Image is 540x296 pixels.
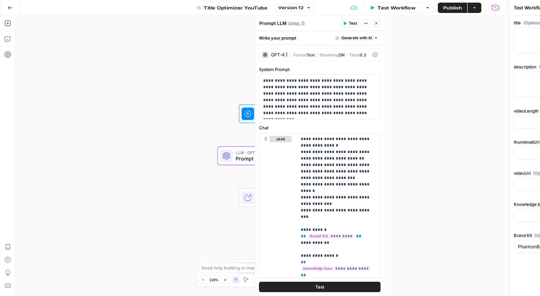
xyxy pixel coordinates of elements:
button: Generate with AI [333,34,381,42]
span: Generate with AI [341,35,372,41]
button: Test Workflow [364,3,421,13]
span: Streaming [320,53,339,57]
span: Title Optimizer YouTube [204,5,267,11]
span: Format [293,53,307,57]
span: | [290,51,293,58]
span: Test Workflow [377,5,416,11]
span: ON [339,53,345,57]
span: Text [307,53,315,57]
button: Title Optimizer YouTube [191,3,273,13]
button: Test [259,282,381,292]
label: System Prompt [259,66,381,73]
span: Test [349,20,357,26]
button: Version 12 [274,4,315,12]
span: Test [315,284,324,290]
textarea: Prompt LLM [259,20,287,27]
button: Test [340,19,360,28]
div: LLM · GPT-4.1Prompt LLMStep 1 [217,147,338,165]
div: Write your prompt [255,31,384,44]
span: ( step_1 ) [288,20,305,27]
span: LLM · GPT-4.1 [236,149,317,155]
span: 0.3 [360,53,366,57]
span: Prompt LLM [236,155,317,162]
span: 120% [209,277,218,282]
div: GPT-4.1 [271,53,288,57]
div: WorkflowSet InputsInputs [217,104,338,123]
span: Temp [349,53,360,57]
label: Chat [259,124,381,131]
span: | [345,51,349,58]
span: Version 12 [278,5,303,11]
div: EndOutput [217,188,338,207]
button: user [270,136,292,142]
span: | [315,51,320,58]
